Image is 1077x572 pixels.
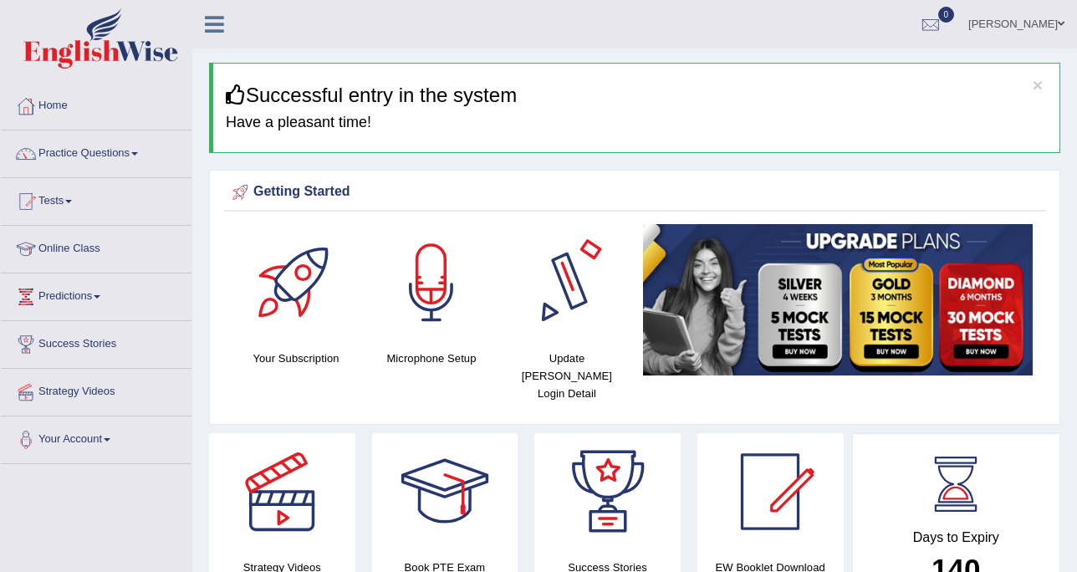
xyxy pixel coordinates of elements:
h4: Microphone Setup [372,350,491,367]
button: × [1033,76,1043,94]
div: Getting Started [228,180,1041,205]
span: 0 [938,7,955,23]
a: Your Account [1,416,191,458]
a: Predictions [1,273,191,315]
a: Success Stories [1,321,191,363]
a: Strategy Videos [1,369,191,411]
a: Practice Questions [1,130,191,172]
h4: Update [PERSON_NAME] Login Detail [508,350,626,402]
a: Home [1,83,191,125]
img: small5.jpg [643,224,1033,375]
h4: Days to Expiry [871,530,1042,545]
h4: Have a pleasant time! [226,115,1047,131]
h4: Your Subscription [237,350,355,367]
a: Online Class [1,226,191,268]
a: Tests [1,178,191,220]
h3: Successful entry in the system [226,84,1047,106]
